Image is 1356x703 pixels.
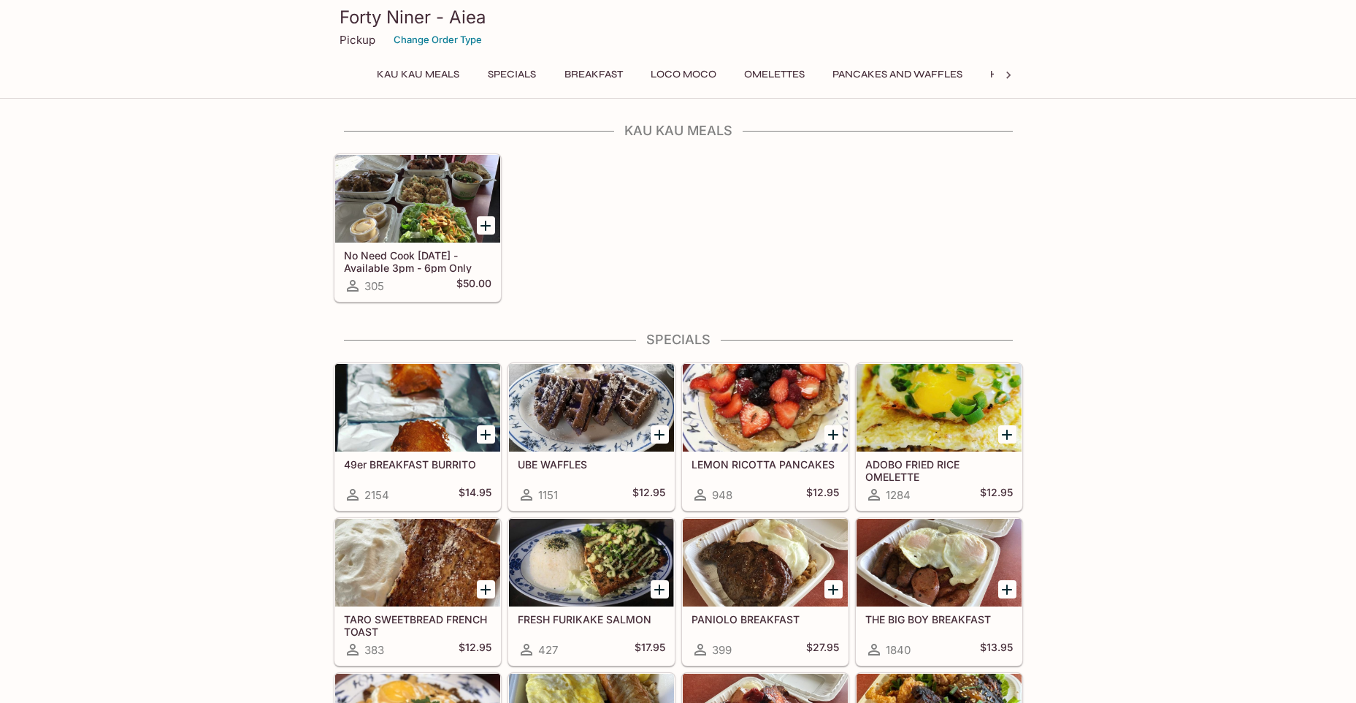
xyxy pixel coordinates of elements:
h5: TARO SWEETBREAD FRENCH TOAST [344,613,491,637]
button: Kau Kau Meals [369,64,467,85]
span: 2154 [364,488,389,502]
p: Pickup [340,33,375,47]
h5: 49er BREAKFAST BURRITO [344,458,491,471]
h5: $12.95 [459,641,491,658]
button: Hawaiian Style French Toast [982,64,1162,85]
a: UBE WAFFLES1151$12.95 [508,363,675,511]
button: Add TARO SWEETBREAD FRENCH TOAST [477,580,495,598]
a: THE BIG BOY BREAKFAST1840$13.95 [856,518,1022,666]
h5: THE BIG BOY BREAKFAST [865,613,1013,626]
span: 383 [364,643,384,657]
span: 1840 [886,643,911,657]
a: ADOBO FRIED RICE OMELETTE1284$12.95 [856,363,1022,511]
span: 1284 [886,488,911,502]
button: Pancakes and Waffles [824,64,970,85]
h5: PANIOLO BREAKFAST [692,613,839,626]
h4: Specials [334,332,1023,348]
span: 427 [538,643,558,657]
div: THE BIG BOY BREAKFAST [857,519,1022,607]
h5: $12.95 [806,486,839,503]
h5: $12.95 [980,486,1013,503]
h5: ADOBO FRIED RICE OMELETTE [865,458,1013,482]
button: Add UBE WAFFLES [651,425,669,444]
h5: FRESH FURIKAKE SALMON [518,613,665,626]
div: UBE WAFFLES [509,364,674,452]
button: Add No Need Cook Today - Available 3pm - 6pm Only [477,216,495,235]
button: Change Order Type [387,28,489,51]
div: TARO SWEETBREAD FRENCH TOAST [335,519,500,607]
h5: No Need Cook [DATE] - Available 3pm - 6pm Only [344,249,491,273]
button: Add THE BIG BOY BREAKFAST [998,580,1016,598]
div: ADOBO FRIED RICE OMELETTE [857,364,1022,452]
h5: UBE WAFFLES [518,458,665,471]
div: LEMON RICOTTA PANCAKES [683,364,848,452]
h5: $13.95 [980,641,1013,658]
span: 399 [712,643,732,657]
span: 1151 [538,488,558,502]
a: LEMON RICOTTA PANCAKES948$12.95 [682,363,849,511]
div: FRESH FURIKAKE SALMON [509,519,674,607]
button: Add ADOBO FRIED RICE OMELETTE [998,425,1016,444]
h5: $17.95 [635,641,665,658]
h4: Kau Kau Meals [334,123,1023,139]
div: No Need Cook Today - Available 3pm - 6pm Only [335,155,500,243]
a: PANIOLO BREAKFAST399$27.95 [682,518,849,666]
button: Loco Moco [643,64,724,85]
h5: LEMON RICOTTA PANCAKES [692,458,839,471]
h5: $14.95 [459,486,491,503]
a: 49er BREAKFAST BURRITO2154$14.95 [334,363,501,511]
h5: $12.95 [632,486,665,503]
a: TARO SWEETBREAD FRENCH TOAST383$12.95 [334,518,501,666]
button: Add 49er BREAKFAST BURRITO [477,425,495,444]
div: 49er BREAKFAST BURRITO [335,364,500,452]
a: FRESH FURIKAKE SALMON427$17.95 [508,518,675,666]
h5: $27.95 [806,641,839,658]
button: Breakfast [556,64,631,85]
h5: $50.00 [456,277,491,294]
button: Add LEMON RICOTTA PANCAKES [824,425,843,444]
a: No Need Cook [DATE] - Available 3pm - 6pm Only305$50.00 [334,154,501,302]
button: Add PANIOLO BREAKFAST [824,580,843,598]
button: Specials [479,64,545,85]
div: PANIOLO BREAKFAST [683,519,848,607]
span: 305 [364,279,384,293]
button: Omelettes [736,64,813,85]
h3: Forty Niner - Aiea [340,6,1017,28]
button: Add FRESH FURIKAKE SALMON [651,580,669,598]
span: 948 [712,488,732,502]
